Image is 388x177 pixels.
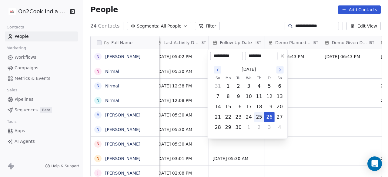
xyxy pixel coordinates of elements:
button: Saturday, October 4th, 2025 [275,123,285,132]
button: Tuesday, September 23rd, 2025 [234,112,243,122]
button: Thursday, September 11th, 2025 [254,92,264,101]
button: Friday, September 5th, 2025 [265,81,274,91]
table: September 2025 [213,75,285,133]
button: Tuesday, September 2nd, 2025 [234,81,243,91]
button: Wednesday, September 24th, 2025 [244,112,254,122]
button: Sunday, September 14th, 2025 [213,102,223,112]
button: Thursday, September 18th, 2025 [254,102,264,112]
button: Thursday, September 4th, 2025 [254,81,264,91]
button: Saturday, September 13th, 2025 [275,92,285,101]
th: Friday [264,75,275,81]
th: Wednesday [244,75,254,81]
button: Go to the Next Month [276,66,284,74]
button: Monday, September 22nd, 2025 [223,112,233,122]
button: Sunday, August 31st, 2025 [213,81,223,91]
button: Wednesday, September 17th, 2025 [244,102,254,112]
th: Saturday [275,75,285,81]
th: Thursday [254,75,264,81]
button: Monday, September 29th, 2025 [223,123,233,132]
button: Tuesday, September 30th, 2025 [234,123,243,132]
button: Friday, September 12th, 2025 [265,92,274,101]
button: Thursday, October 2nd, 2025 [254,123,264,132]
button: Thursday, September 25th, 2025 [254,112,264,122]
button: Go to the Previous Month [214,66,221,74]
button: Sunday, September 21st, 2025 [213,112,223,122]
button: Monday, September 8th, 2025 [223,92,233,101]
button: Friday, September 19th, 2025 [265,102,274,112]
span: [DATE] [242,66,256,73]
button: Wednesday, September 10th, 2025 [244,92,254,101]
button: Tuesday, September 9th, 2025 [234,92,243,101]
button: Friday, October 3rd, 2025 [265,123,274,132]
button: Saturday, September 20th, 2025 [275,102,285,112]
button: Sunday, September 28th, 2025 [213,123,223,132]
button: Wednesday, September 3rd, 2025 [244,81,254,91]
button: Monday, September 1st, 2025 [223,81,233,91]
button: Monday, September 15th, 2025 [223,102,233,112]
th: Tuesday [233,75,244,81]
button: Wednesday, October 1st, 2025 [244,123,254,132]
button: Saturday, September 6th, 2025 [275,81,285,91]
button: Today, Friday, September 26th, 2025, selected [265,112,274,122]
button: Tuesday, September 16th, 2025 [234,102,243,112]
button: Sunday, September 7th, 2025 [213,92,223,101]
button: Saturday, September 27th, 2025 [275,112,285,122]
th: Monday [223,75,233,81]
th: Sunday [213,75,223,81]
